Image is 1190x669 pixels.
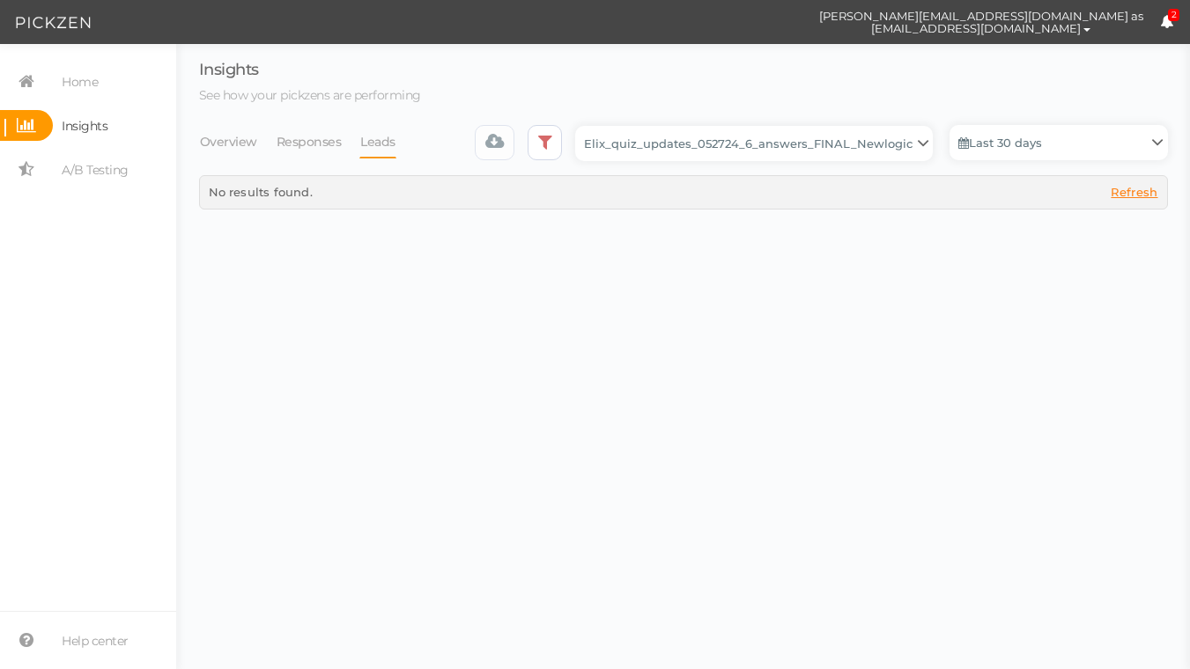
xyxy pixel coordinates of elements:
span: Insights [199,60,259,79]
a: Leads [359,125,396,158]
button: [PERSON_NAME][EMAIL_ADDRESS][DOMAIN_NAME] as [EMAIL_ADDRESS][DOMAIN_NAME] [802,1,1160,43]
span: Insights [62,112,107,140]
span: A/B Testing [62,156,129,184]
span: [PERSON_NAME][EMAIL_ADDRESS][DOMAIN_NAME] as [819,10,1143,22]
span: Help center [62,627,129,655]
li: Overview [199,125,276,158]
img: Pickzen logo [16,12,91,33]
span: [EMAIL_ADDRESS][DOMAIN_NAME] [871,21,1081,35]
span: Home [62,68,98,96]
span: No results found. [209,185,313,199]
a: Responses [276,125,343,158]
span: 2 [1168,9,1180,22]
img: cd8312e7a6b0c0157f3589280924bf3e [772,7,802,38]
li: Leads [359,125,414,158]
span: See how your pickzens are performing [199,87,421,103]
a: Overview [199,125,258,158]
a: Last 30 days [950,125,1168,160]
span: Refresh [1111,185,1157,199]
li: Responses [276,125,360,158]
